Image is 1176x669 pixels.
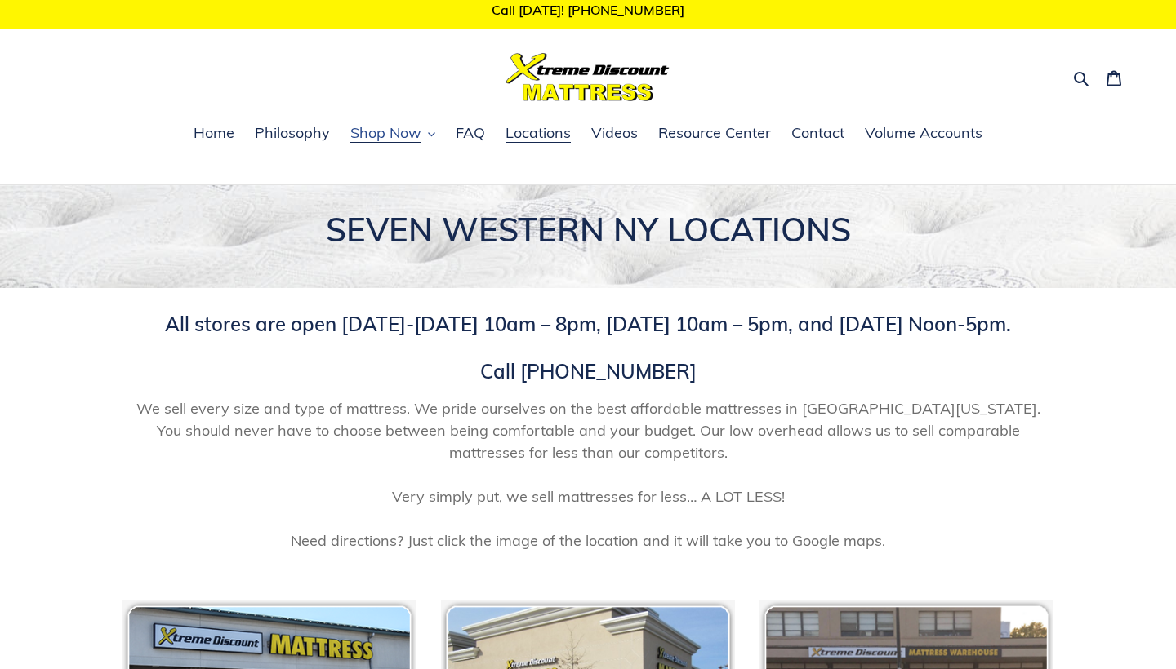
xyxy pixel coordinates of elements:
[194,123,234,143] span: Home
[658,123,771,143] span: Resource Center
[497,122,579,146] a: Locations
[122,397,1053,552] span: We sell every size and type of mattress. We pride ourselves on the best affordable mattresses in ...
[255,123,330,143] span: Philosophy
[185,122,243,146] a: Home
[506,53,670,101] img: Xtreme Discount Mattress
[783,122,853,146] a: Contact
[342,122,443,146] button: Shop Now
[591,123,638,143] span: Videos
[326,209,851,250] span: SEVEN WESTERN NY LOCATIONS
[448,122,493,146] a: FAQ
[583,122,646,146] a: Videos
[650,122,779,146] a: Resource Center
[247,122,338,146] a: Philosophy
[350,123,421,143] span: Shop Now
[865,123,982,143] span: Volume Accounts
[456,123,485,143] span: FAQ
[165,312,1011,383] span: All stores are open [DATE]-[DATE] 10am – 8pm, [DATE] 10am – 5pm, and [DATE] Noon-5pm. Call [PHONE...
[506,123,571,143] span: Locations
[791,123,844,143] span: Contact
[857,122,991,146] a: Volume Accounts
